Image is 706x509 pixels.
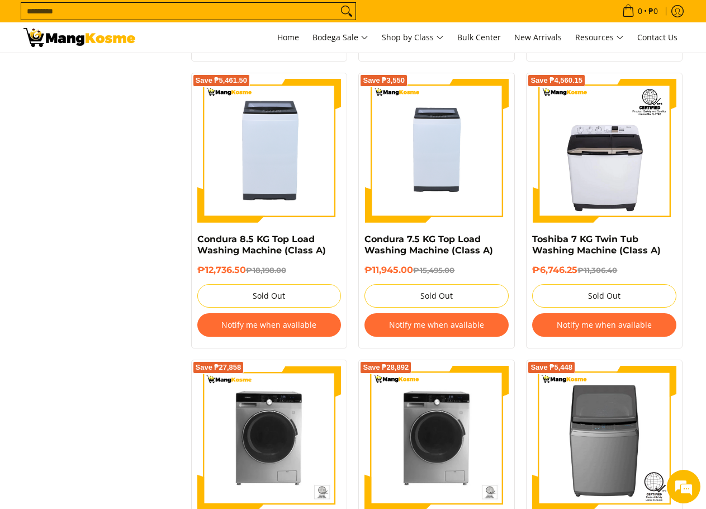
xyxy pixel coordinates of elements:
span: • [619,5,661,17]
span: 0 [636,7,644,15]
del: ₱15,495.00 [413,266,454,275]
img: Toshiba 7 KG Twin Tub Washing Machine (Class A) [532,79,676,223]
button: Sold Out [197,284,342,308]
span: Save ₱3,550 [363,77,405,84]
a: Bodega Sale [307,22,374,53]
a: Condura 7.5 KG Top Load Washing Machine (Class A) [364,234,493,256]
span: Save ₱27,858 [196,364,241,371]
h6: ₱12,736.50 [197,265,342,276]
h6: ₱6,746.25 [532,265,676,276]
span: Save ₱5,461.50 [196,77,248,84]
div: Chat with us now [58,63,188,77]
span: Contact Us [637,32,677,43]
button: Notify me when available [197,313,342,337]
img: condura-7.5kg-topload-non-inverter-washing-machine-class-c-full-view-mang-kosme [364,79,509,223]
img: Condura 8.5 KG Top Load Washing Machine (Class A) [197,79,342,223]
span: Save ₱5,448 [530,364,572,371]
button: Notify me when available [532,313,676,337]
a: Bulk Center [452,22,506,53]
span: New Arrivals [514,32,562,43]
span: Save ₱28,892 [363,364,409,371]
span: ₱0 [647,7,660,15]
del: ₱18,198.00 [246,266,286,275]
h6: ₱11,945.00 [364,265,509,276]
button: Notify me when available [364,313,509,337]
div: Minimize live chat window [183,6,210,32]
a: Shop by Class [376,22,449,53]
img: Washing Machines l Mang Kosme: Home Appliances Warehouse Sale Partner [23,28,135,47]
del: ₱11,306.40 [577,266,617,275]
span: Bodega Sale [312,31,368,45]
a: New Arrivals [509,22,567,53]
span: We're online! [65,141,154,254]
span: Resources [575,31,624,45]
a: Contact Us [632,22,683,53]
button: Sold Out [364,284,509,308]
a: Home [272,22,305,53]
a: Condura 8.5 KG Top Load Washing Machine (Class A) [197,234,326,256]
span: Shop by Class [382,31,444,45]
span: Home [277,32,299,43]
button: Sold Out [532,284,676,308]
span: Bulk Center [457,32,501,43]
a: Toshiba 7 KG Twin Tub Washing Machine (Class A) [532,234,661,256]
textarea: Type your message and hit 'Enter' [6,305,213,345]
a: Resources [570,22,629,53]
button: Search [338,3,356,20]
span: Save ₱4,560.15 [530,77,582,84]
nav: Main Menu [146,22,683,53]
